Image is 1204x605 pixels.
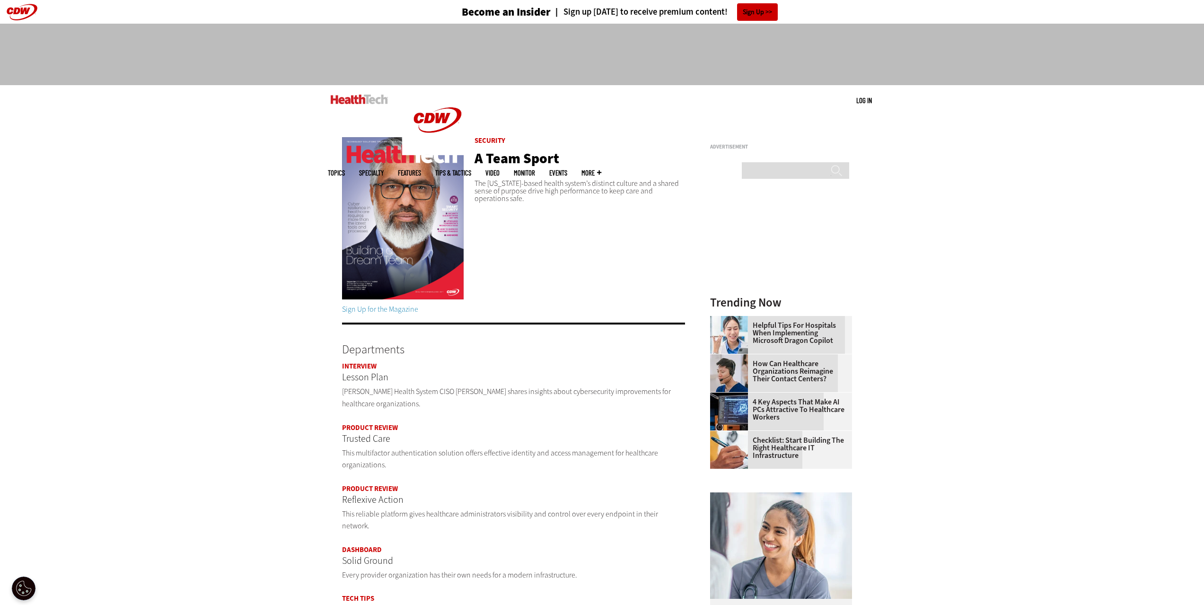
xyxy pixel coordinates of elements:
a: Trusted Care [342,431,685,447]
a: CDW [402,148,473,158]
a: Tech Tips [342,594,374,603]
div: The [US_STATE]-based health system’s distinct culture and a shared sense of purpose drive high pe... [475,137,685,202]
a: Reflexive Action [342,492,685,508]
img: Desktop monitor with brain AI concept [710,393,748,430]
a: Events [549,169,567,176]
a: Interview [342,361,377,371]
a: Dashboard [342,545,382,554]
a: Product Review [342,423,398,432]
a: Doctor using phone to dictate to tablet [710,316,753,324]
a: Become an Insider [426,7,551,18]
p: This reliable platform gives healthcare administrators visibility and control over every endpoint... [342,508,685,532]
a: MonITor [514,169,535,176]
a: Tips & Tactics [435,169,471,176]
a: Sign Up [737,3,778,21]
a: 4 Key Aspects That Make AI PCs Attractive to Healthcare Workers [710,398,846,421]
a: Solid Ground [342,553,685,569]
img: Doctor using phone to dictate to tablet [710,316,748,354]
div: User menu [856,96,872,105]
a: Sign Up for the Magazine [342,304,418,314]
img: Healthcare contact center [710,354,748,392]
p: This multifactor authentication solution offers effective identity and access management for heal... [342,447,685,471]
iframe: advertisement [430,33,774,76]
img: Person with a clipboard checking a list [710,431,748,469]
img: Home [402,85,473,155]
span: More [581,169,601,176]
a: Checklist: Start Building the Right Healthcare IT Infrastructure [710,437,846,459]
a: Features [398,169,421,176]
a: How Can Healthcare Organizations Reimagine Their Contact Centers? [710,360,846,383]
p: Every provider organization has their own needs for a modern infrastructure. [342,569,685,581]
span: Specialty [359,169,384,176]
a: Lesson Plan [342,370,685,385]
iframe: advertisement [710,153,852,272]
img: Home [331,95,388,104]
button: Open Preferences [12,577,35,600]
a: Person with a clipboard checking a list [710,431,753,438]
a: Desktop monitor with brain AI concept [710,393,753,400]
span: Topics [328,169,345,176]
img: nurse smiling at patient [710,492,852,599]
a: Healthcare contact center [710,354,753,362]
p: [PERSON_NAME] Health System CISO [PERSON_NAME] shares insights about cybersecurity improvements f... [342,386,685,410]
img: HTQ325_C1.jpg [342,137,464,299]
div: Cookie Settings [12,577,35,600]
a: Helpful Tips for Hospitals When Implementing Microsoft Dragon Copilot [710,322,846,344]
a: Sign up [DATE] to receive premium content! [551,8,728,17]
a: Log in [856,96,872,105]
a: Video [485,169,500,176]
a: Product Review [342,484,398,493]
h3: Trending Now [710,297,852,308]
h3: Become an Insider [462,7,551,18]
h3: Departments [342,323,685,355]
